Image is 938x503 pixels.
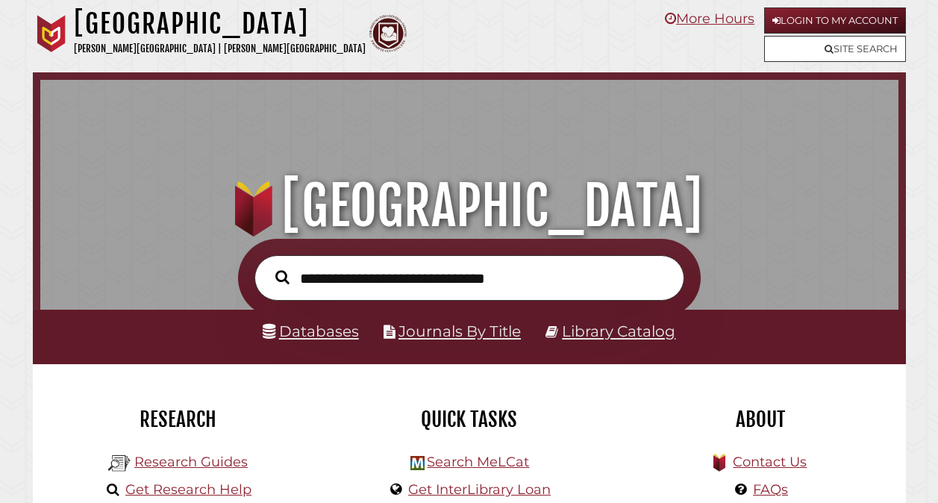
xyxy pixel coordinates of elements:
[764,7,906,34] a: Login to My Account
[44,407,313,432] h2: Research
[410,456,425,470] img: Hekman Library Logo
[398,322,521,340] a: Journals By Title
[33,15,70,52] img: Calvin University
[263,322,359,340] a: Databases
[562,322,675,340] a: Library Catalog
[733,454,807,470] a: Contact Us
[408,481,551,498] a: Get InterLibrary Loan
[665,10,754,27] a: More Hours
[369,15,407,52] img: Calvin Theological Seminary
[268,266,297,288] button: Search
[74,7,366,40] h1: [GEOGRAPHIC_DATA]
[753,481,788,498] a: FAQs
[74,40,366,57] p: [PERSON_NAME][GEOGRAPHIC_DATA] | [PERSON_NAME][GEOGRAPHIC_DATA]
[764,36,906,62] a: Site Search
[108,452,131,475] img: Hekman Library Logo
[335,407,604,432] h2: Quick Tasks
[125,481,251,498] a: Get Research Help
[626,407,895,432] h2: About
[427,454,529,470] a: Search MeLCat
[275,269,290,284] i: Search
[134,454,248,470] a: Research Guides
[54,173,884,239] h1: [GEOGRAPHIC_DATA]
